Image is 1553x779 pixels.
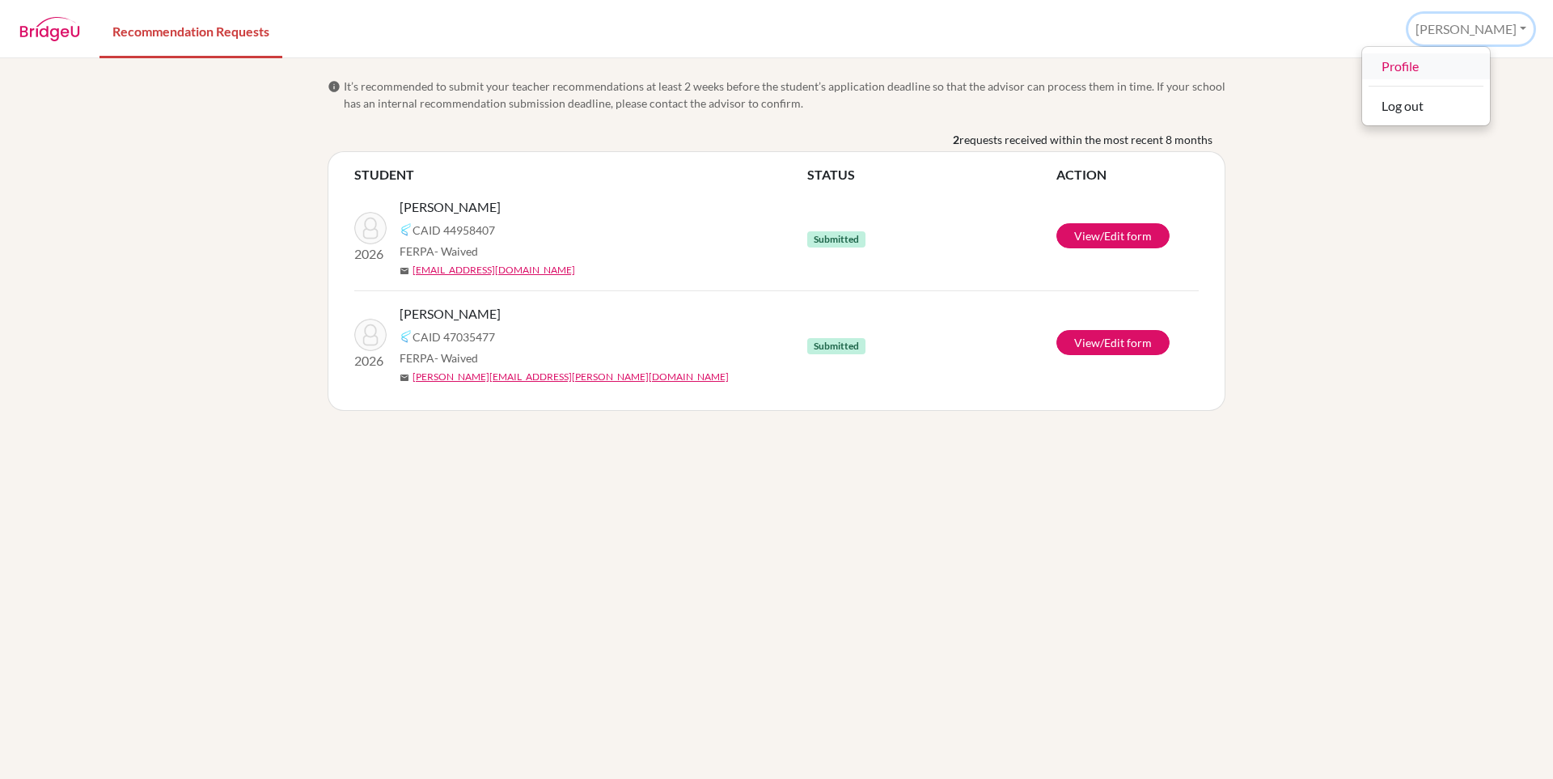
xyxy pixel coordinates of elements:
span: It’s recommended to submit your teacher recommendations at least 2 weeks before the student’s app... [344,78,1225,112]
img: Varde, Athena [354,212,387,244]
p: 2026 [354,351,387,370]
img: Common App logo [400,330,413,343]
span: mail [400,266,409,276]
th: STUDENT [354,165,807,184]
img: Common App logo [400,223,413,236]
span: CAID 47035477 [413,328,495,345]
th: ACTION [1056,165,1199,184]
button: Log out [1362,93,1490,119]
span: [PERSON_NAME] [400,304,501,324]
span: - Waived [434,351,478,365]
span: Submitted [807,231,865,248]
span: info [328,80,341,93]
th: STATUS [807,165,1056,184]
p: 2026 [354,244,387,264]
a: View/Edit form [1056,330,1170,355]
span: CAID 44958407 [413,222,495,239]
div: [PERSON_NAME] [1361,46,1491,126]
a: Recommendation Requests [99,2,282,58]
span: Submitted [807,338,865,354]
span: - Waived [434,244,478,258]
span: FERPA [400,349,478,366]
a: Profile [1362,53,1490,79]
a: [EMAIL_ADDRESS][DOMAIN_NAME] [413,263,575,277]
img: BridgeU logo [19,17,80,41]
span: requests received within the most recent 8 months [959,131,1212,148]
span: mail [400,373,409,383]
img: Atzbach, Amelia [354,319,387,351]
b: 2 [953,131,959,148]
a: [PERSON_NAME][EMAIL_ADDRESS][PERSON_NAME][DOMAIN_NAME] [413,370,729,384]
a: View/Edit form [1056,223,1170,248]
span: FERPA [400,243,478,260]
button: [PERSON_NAME] [1408,14,1534,44]
span: [PERSON_NAME] [400,197,501,217]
